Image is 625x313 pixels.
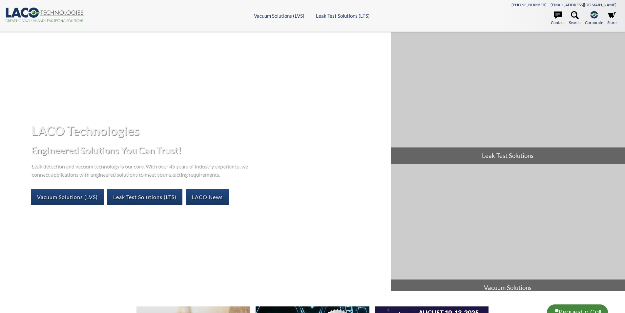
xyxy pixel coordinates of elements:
span: Corporate [585,19,603,26]
a: Vacuum Solutions (LVS) [31,189,104,205]
span: Leak Test Solutions [391,147,625,164]
a: Leak Test Solutions (LTS) [316,13,370,19]
a: Vacuum Solutions (LVS) [254,13,304,19]
a: Contact [551,11,565,26]
a: Leak Test Solutions (LTS) [107,189,182,205]
p: Leak detection and vacuum technology is our core. With over 45 years of industry experience, we c... [31,162,251,178]
a: Store [607,11,616,26]
a: Vacuum Solutions [391,164,625,296]
h1: LACO Technologies [31,123,385,139]
a: [EMAIL_ADDRESS][DOMAIN_NAME] [551,2,616,7]
a: LACO News [186,189,229,205]
h2: Engineered Solutions You Can Trust! [31,144,385,156]
a: Leak Test Solutions [391,32,625,164]
span: Vacuum Solutions [391,279,625,296]
a: Search [569,11,581,26]
a: [PHONE_NUMBER] [511,2,547,7]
